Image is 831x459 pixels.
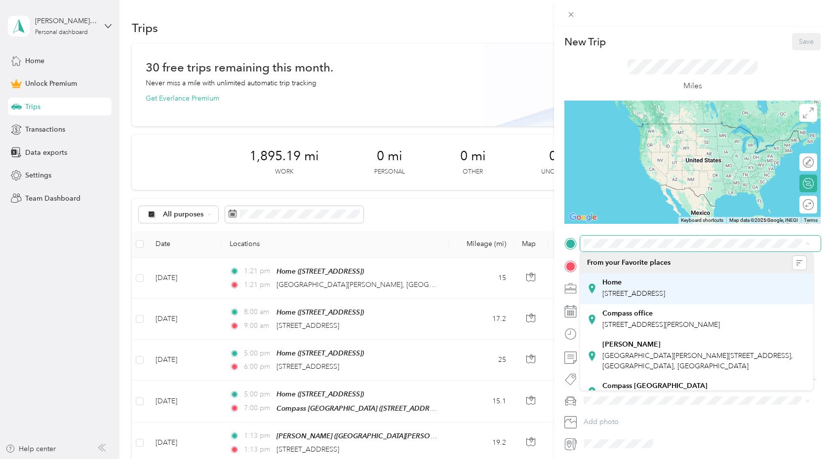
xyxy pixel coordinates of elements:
[567,211,599,224] a: Open this area in Google Maps (opens a new window)
[587,258,671,267] span: From your Favorite places
[564,35,606,49] p: New Trip
[602,278,622,287] strong: Home
[681,217,723,224] button: Keyboard shortcuts
[580,415,821,429] button: Add photo
[602,289,665,298] span: [STREET_ADDRESS]
[602,320,720,329] span: [STREET_ADDRESS][PERSON_NAME]
[683,80,702,92] p: Miles
[602,382,708,390] strong: Compass [GEOGRAPHIC_DATA]
[804,217,818,223] a: Terms (opens in new tab)
[602,309,653,318] strong: Compass office
[602,352,793,370] span: [GEOGRAPHIC_DATA][PERSON_NAME][STREET_ADDRESS], [GEOGRAPHIC_DATA], [GEOGRAPHIC_DATA]
[729,217,798,223] span: Map data ©2025 Google, INEGI
[567,211,599,224] img: Google
[776,404,831,459] iframe: Everlance-gr Chat Button Frame
[602,340,661,349] strong: [PERSON_NAME]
